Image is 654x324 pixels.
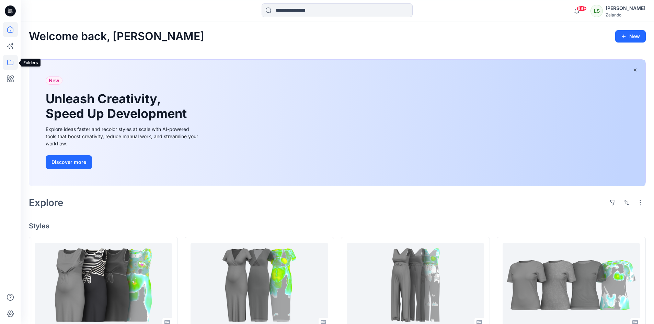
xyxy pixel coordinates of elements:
h4: Styles [29,222,646,230]
div: Zalando [606,12,645,17]
a: Discover more [46,155,200,169]
div: [PERSON_NAME] [606,4,645,12]
div: Explore ideas faster and recolor styles at scale with AI-powered tools that boost creativity, red... [46,125,200,147]
h2: Explore [29,197,64,208]
button: New [615,30,646,43]
span: 99+ [576,6,587,11]
h2: Welcome back, [PERSON_NAME] [29,30,204,43]
span: New [49,76,59,85]
div: LS [590,5,603,17]
h1: Unleash Creativity, Speed Up Development [46,92,190,121]
button: Discover more [46,155,92,169]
